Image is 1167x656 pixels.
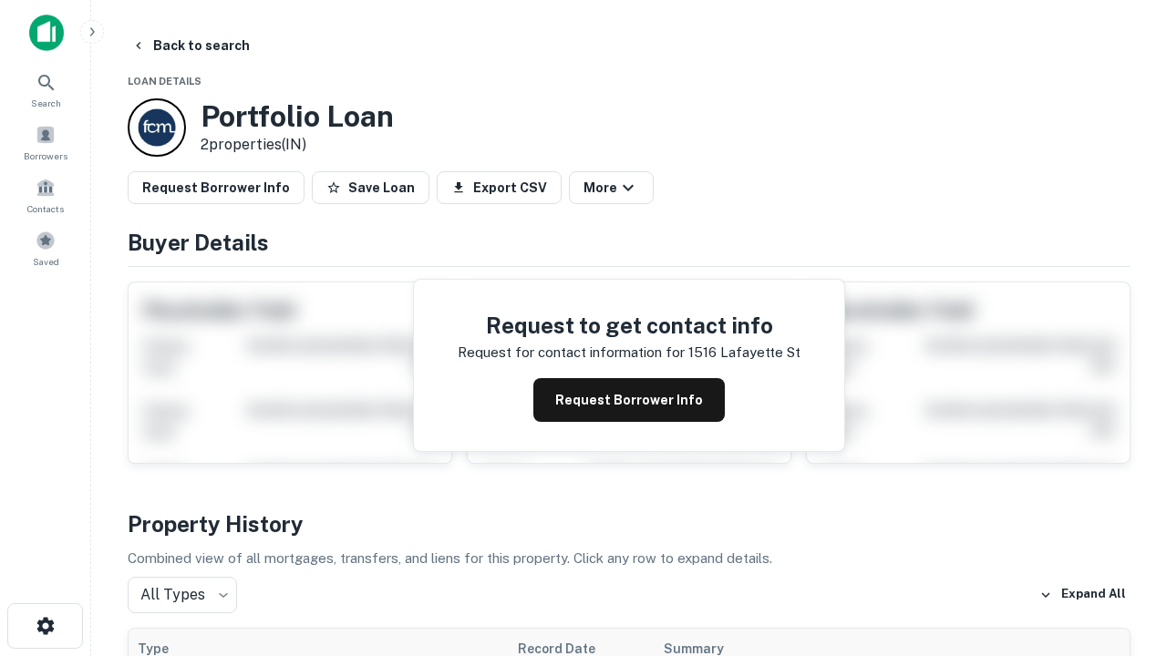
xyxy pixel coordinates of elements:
span: Borrowers [24,149,67,163]
a: Contacts [5,170,86,220]
img: capitalize-icon.png [29,15,64,51]
p: Combined view of all mortgages, transfers, and liens for this property. Click any row to expand d... [128,548,1131,569]
h4: Buyer Details [128,226,1131,259]
button: Request Borrower Info [533,378,725,422]
button: Expand All [1035,581,1131,609]
p: 1516 lafayette st [688,342,800,364]
span: Loan Details [128,76,201,87]
a: Borrowers [5,118,86,167]
p: 2 properties (IN) [201,134,394,156]
button: More [569,171,654,204]
span: Saved [33,254,59,269]
button: Back to search [124,29,257,62]
a: Search [5,65,86,114]
iframe: Chat Widget [1076,510,1167,598]
button: Request Borrower Info [128,171,305,204]
span: Search [31,96,61,110]
h4: Property History [128,507,1131,540]
h3: Portfolio Loan [201,99,394,134]
button: Save Loan [312,171,429,204]
h4: Request to get contact info [458,309,800,342]
a: Saved [5,223,86,272]
p: Request for contact information for [458,342,685,364]
button: Export CSV [437,171,562,204]
div: All Types [128,577,237,613]
span: Contacts [27,201,64,216]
